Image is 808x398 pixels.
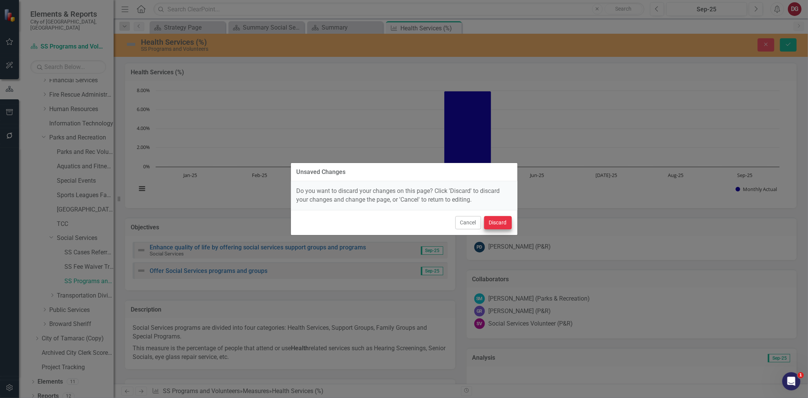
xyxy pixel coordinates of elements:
[297,169,346,175] div: Unsaved Changes
[291,181,517,210] div: Do you want to discard your changes on this page? Click 'Discard' to discard your changes and cha...
[484,216,512,229] button: Discard
[782,372,800,390] iframe: Intercom live chat
[798,372,804,378] span: 1
[455,216,481,229] button: Cancel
